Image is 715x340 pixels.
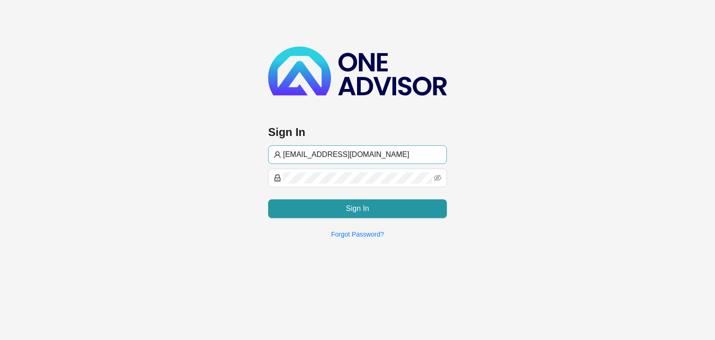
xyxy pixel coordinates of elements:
img: b89e593ecd872904241dc73b71df2e41-logo-dark.svg [268,47,447,95]
input: Username [283,149,441,160]
span: user [274,151,281,158]
button: Sign In [268,199,447,218]
a: Forgot Password? [331,231,384,238]
h3: Sign In [268,125,447,140]
span: eye-invisible [434,174,441,182]
span: lock [274,174,281,182]
span: Sign In [346,203,369,214]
